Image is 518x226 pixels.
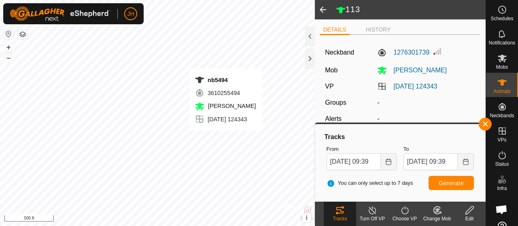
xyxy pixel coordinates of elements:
span: Mobs [496,65,508,70]
div: [DATE] 124343 [195,114,256,124]
span: Schedules [490,16,513,21]
span: Infra [497,186,507,191]
span: JH [127,10,134,18]
button: i [302,213,311,222]
a: Privacy Policy [125,215,156,223]
h2: 113 [336,4,486,15]
label: Alerts [325,115,342,122]
button: Generate [429,176,474,190]
span: [PERSON_NAME] [206,103,256,109]
label: Neckband [325,48,354,57]
span: [PERSON_NAME] [387,67,447,74]
div: Change Mob [421,215,453,222]
li: HISTORY [363,25,394,34]
li: DETAILS [320,25,349,35]
button: Choose Date [458,153,474,170]
span: Animals [493,89,511,94]
div: Edit [453,215,486,222]
label: 1276301739 [377,48,429,57]
button: Choose Date [381,153,397,170]
span: Neckbands [490,113,514,118]
span: VPs [497,137,506,142]
div: nb5494 [195,75,256,85]
label: To [403,145,474,153]
div: Tracks [324,215,356,222]
label: Mob [325,67,338,74]
span: You can only select up to 7 days [327,179,413,187]
button: Reset Map [4,29,13,39]
label: Groups [325,99,346,106]
div: Tracks [323,132,477,142]
span: Generate [439,180,464,186]
label: VP [325,83,333,90]
div: 3610255494 [195,88,256,98]
span: Status [495,162,509,167]
button: Map Layers [18,30,28,39]
div: Choose VP [388,215,421,222]
span: Notifications [489,40,515,45]
a: Open chat [490,199,512,220]
span: i [306,214,307,221]
div: - [374,98,478,108]
img: Gallagher Logo [10,6,111,21]
span: Heatmap [492,210,512,215]
button: – [4,53,13,63]
a: Contact Us [165,215,189,223]
img: Signal strength [433,46,442,56]
label: From [327,145,397,153]
a: [DATE] 124343 [393,83,437,90]
button: + [4,42,13,52]
div: Turn Off VP [356,215,388,222]
div: - [374,114,478,124]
